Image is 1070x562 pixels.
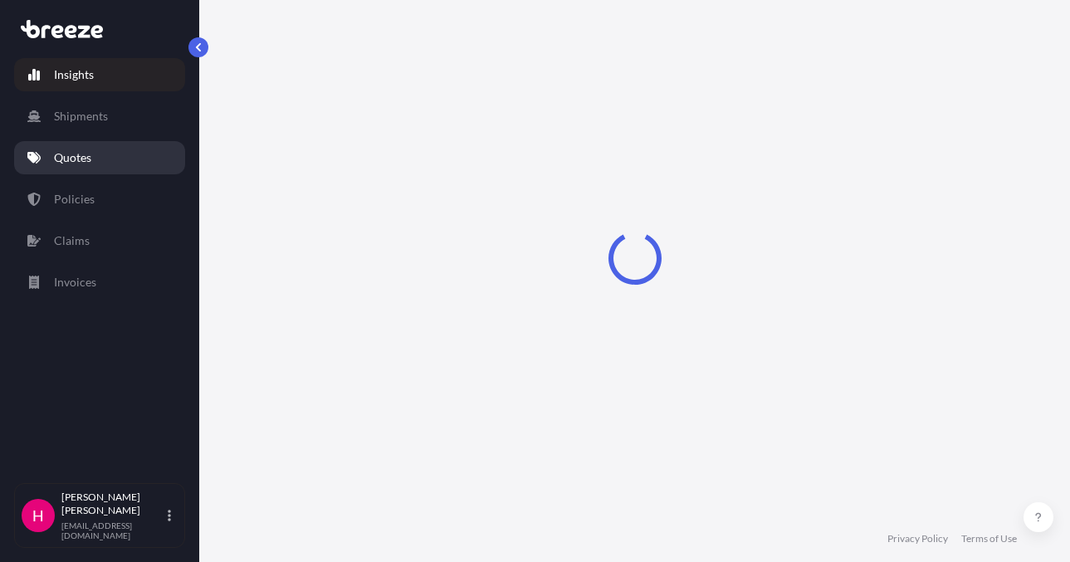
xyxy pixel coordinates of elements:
p: [PERSON_NAME] [PERSON_NAME] [61,491,164,517]
a: Claims [14,224,185,257]
p: Claims [54,232,90,249]
a: Terms of Use [961,532,1017,545]
p: Insights [54,66,94,83]
p: Invoices [54,274,96,291]
p: Shipments [54,108,108,125]
a: Invoices [14,266,185,299]
a: Insights [14,58,185,91]
p: Policies [54,191,95,208]
p: Quotes [54,149,91,166]
p: [EMAIL_ADDRESS][DOMAIN_NAME] [61,520,164,540]
a: Quotes [14,141,185,174]
a: Privacy Policy [887,532,948,545]
a: Policies [14,183,185,216]
span: H [32,507,44,524]
a: Shipments [14,100,185,133]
